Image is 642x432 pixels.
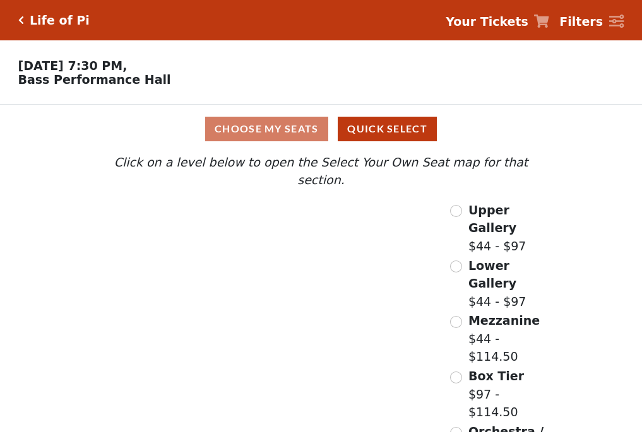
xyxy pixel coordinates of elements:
label: $44 - $97 [468,257,553,311]
h5: Life of Pi [30,13,90,28]
a: Filters [559,13,624,31]
label: $44 - $97 [468,201,553,255]
a: Your Tickets [446,13,549,31]
a: Click here to go back to filters [18,16,24,25]
span: Upper Gallery [468,203,516,235]
span: Lower Gallery [468,259,516,291]
p: Click on a level below to open the Select Your Own Seat map for that section. [89,153,552,189]
button: Quick Select [338,117,437,141]
strong: Filters [559,15,603,28]
label: $97 - $114.50 [468,367,553,421]
strong: Your Tickets [446,15,528,28]
path: Lower Gallery - Seats Available: 53 [161,235,311,283]
span: Mezzanine [468,313,540,327]
label: $44 - $114.50 [468,312,553,366]
path: Upper Gallery - Seats Available: 311 [150,207,292,242]
path: Orchestra / Parterre Circle - Seats Available: 12 [229,325,372,411]
span: Box Tier [468,369,524,383]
